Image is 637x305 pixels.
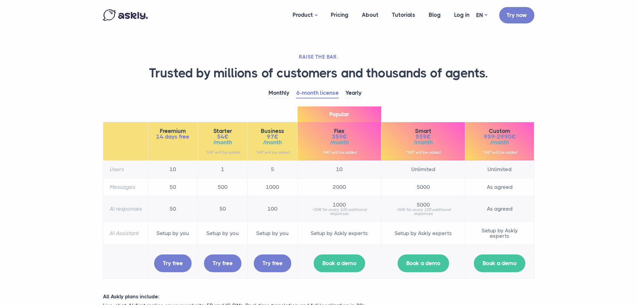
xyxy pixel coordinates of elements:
span: Popular [298,106,381,122]
th: AI responses [103,196,148,222]
td: 50 [198,196,247,222]
th: Messages [103,178,148,196]
a: Book a demo [314,254,365,272]
a: Book a demo [398,254,449,272]
span: As agreed [471,206,528,212]
h2: RAISE THE BAR. [103,54,534,60]
td: As agreed [465,178,534,196]
span: 97€ [254,134,291,140]
strong: All Askly plans include: [103,293,160,300]
span: 14 days free [154,134,192,140]
a: Yearly [345,88,362,98]
td: Unlimited [465,160,534,178]
td: Setup by you [247,222,297,245]
span: Flex [304,128,375,134]
small: *VAT will be added [471,150,528,154]
a: Blog [422,2,447,28]
td: 50 [148,196,198,222]
td: 500 [198,178,247,196]
span: /month [204,140,241,145]
span: Smart [388,128,459,134]
a: Book a demo [474,254,525,272]
th: Users [103,160,148,178]
small: *VAT will be added [388,150,459,154]
span: /month [471,140,528,145]
a: Try free [254,254,291,272]
img: Askly [103,9,148,21]
a: Product [286,2,324,28]
a: EN [476,10,487,20]
span: 54€ [204,134,241,140]
span: Custom [471,128,528,134]
small: +50€ for every 100 additional responses [388,208,459,216]
span: 1000 [304,202,375,208]
span: Business [254,128,291,134]
span: 559€ [388,134,459,140]
a: Tutorials [385,2,422,28]
a: Try free [154,254,192,272]
td: Setup by Askly experts [297,222,381,245]
span: 959-2990€ [471,134,528,140]
td: Setup by you [198,222,247,245]
td: 100 [247,196,297,222]
td: Setup by Askly experts [465,222,534,245]
span: Starter [204,128,241,134]
h1: Trusted by millions of customers and thousands of agents. [103,65,534,81]
a: About [355,2,385,28]
th: AI Assistant [103,222,148,245]
a: Try free [204,254,241,272]
small: *VAT will be added [304,150,375,154]
td: 2000 [297,178,381,196]
td: Setup by you [148,222,198,245]
td: 1000 [247,178,297,196]
a: 6-month license [296,88,339,98]
small: *VAT will be added [254,150,291,154]
td: 10 [148,160,198,178]
small: +50€ for every 100 additional responses [304,208,375,216]
small: *VAT will be added [204,150,241,154]
td: 50 [148,178,198,196]
span: /month [254,140,291,145]
td: 5 [247,160,297,178]
span: 359€ [304,134,375,140]
span: 5000 [388,202,459,208]
a: Log in [447,2,476,28]
a: Pricing [324,2,355,28]
td: Unlimited [381,160,465,178]
span: /month [388,140,459,145]
td: 5000 [381,178,465,196]
a: Monthly [269,88,290,98]
span: Freemium [154,128,192,134]
td: 10 [297,160,381,178]
span: /month [304,140,375,145]
a: Try now [499,7,534,23]
td: Setup by Askly experts [381,222,465,245]
td: 1 [198,160,247,178]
